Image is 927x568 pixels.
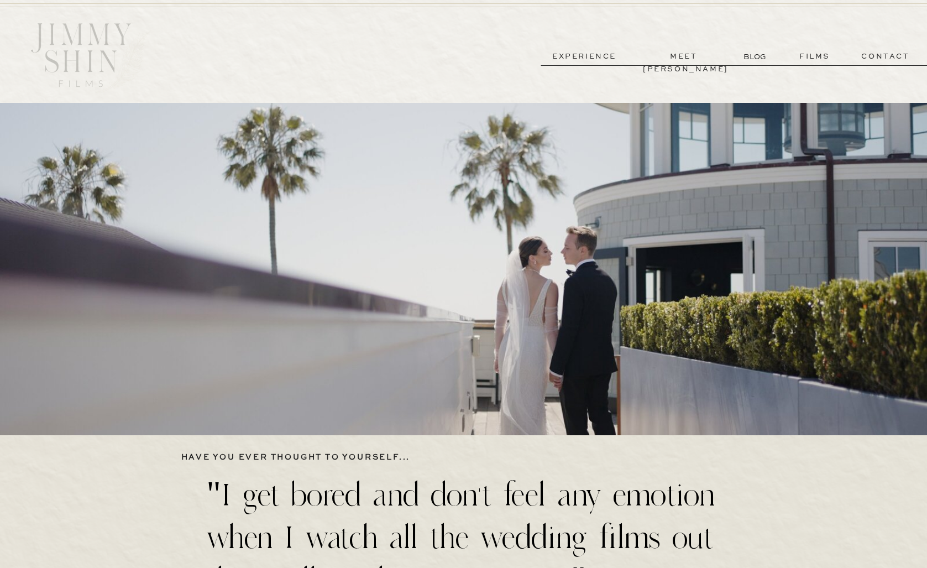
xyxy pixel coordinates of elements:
[743,51,768,62] a: BLOG
[846,50,925,63] a: contact
[181,454,411,461] b: have you ever thought to yourself...
[643,50,725,63] a: meet [PERSON_NAME]
[543,50,625,63] a: experience
[788,50,842,63] a: films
